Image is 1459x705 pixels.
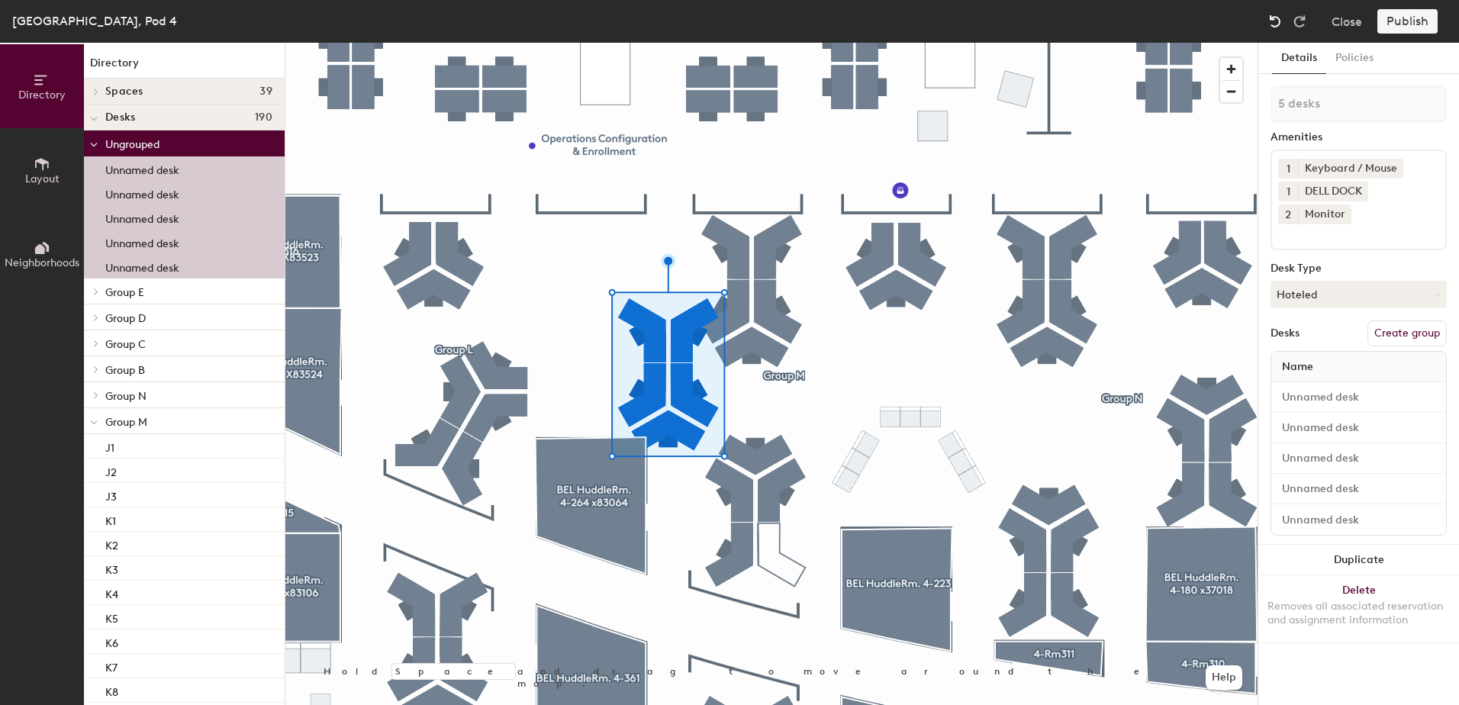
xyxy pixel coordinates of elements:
span: Layout [25,172,60,185]
p: K5 [105,608,118,626]
input: Unnamed desk [1274,448,1443,469]
button: Help [1206,665,1242,690]
p: K6 [105,633,118,650]
div: [GEOGRAPHIC_DATA], Pod 4 [12,11,177,31]
div: Desk Type [1271,262,1447,275]
span: Directory [18,89,66,101]
p: K3 [105,559,118,577]
input: Unnamed desk [1274,387,1443,408]
span: Name [1274,353,1321,381]
button: Close [1332,9,1362,34]
span: Ungrouped [105,138,159,151]
h1: Directory [84,55,285,79]
span: Group E [105,286,144,299]
img: Undo [1267,14,1283,29]
button: 2 [1278,204,1298,224]
div: Removes all associated reservation and assignment information [1267,600,1450,627]
input: Unnamed desk [1274,417,1443,439]
p: K4 [105,584,118,601]
input: Unnamed desk [1274,478,1443,500]
p: Unnamed desk [105,208,179,226]
span: 2 [1285,207,1291,223]
p: J1 [105,437,114,455]
span: 39 [259,85,272,98]
img: Redo [1292,14,1307,29]
p: J2 [105,462,117,479]
button: Details [1272,43,1326,74]
span: Group D [105,312,146,325]
p: Unnamed desk [105,257,179,275]
p: K8 [105,681,118,699]
span: 1 [1287,161,1290,177]
span: Spaces [105,85,143,98]
div: Amenities [1271,131,1447,143]
div: Monitor [1298,204,1351,224]
p: Unnamed desk [105,184,179,201]
div: Keyboard / Mouse [1298,159,1403,179]
p: Unnamed desk [105,159,179,177]
span: Group B [105,364,145,377]
button: Create group [1367,320,1447,346]
p: K1 [105,510,116,528]
button: 1 [1278,182,1298,201]
p: K7 [105,657,118,674]
p: K2 [105,535,118,552]
input: Unnamed desk [1274,509,1443,530]
button: 1 [1278,159,1298,179]
span: Group C [105,338,146,351]
p: Unnamed desk [105,233,179,250]
span: 190 [255,111,272,124]
button: Hoteled [1271,281,1447,308]
p: J3 [105,486,117,504]
div: Desks [1271,327,1300,340]
span: Desks [105,111,135,124]
button: Policies [1326,43,1383,74]
span: Neighborhoods [5,256,79,269]
span: Group N [105,390,147,403]
span: Group M [105,416,147,429]
button: DeleteRemoves all associated reservation and assignment information [1258,575,1459,642]
button: Duplicate [1258,545,1459,575]
span: 1 [1287,184,1290,200]
div: DELL DOCK [1298,182,1368,201]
